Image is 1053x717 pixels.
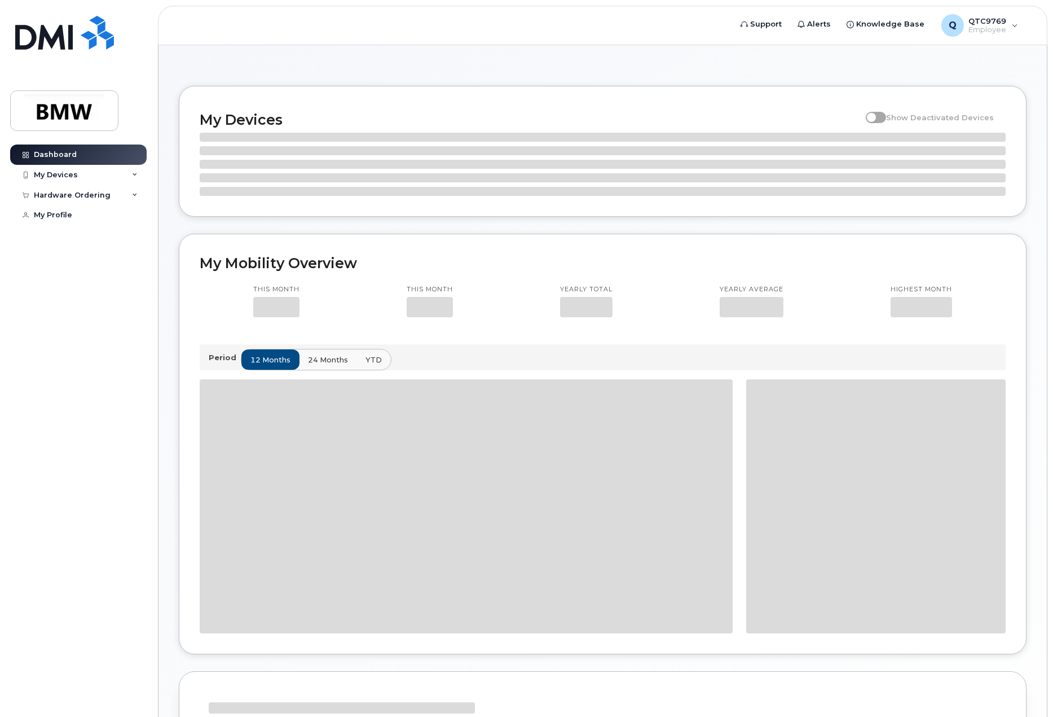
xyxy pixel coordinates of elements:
[720,285,783,294] p: Yearly average
[560,285,613,294] p: Yearly total
[200,111,860,128] h2: My Devices
[866,107,875,116] input: Show Deactivated Devices
[891,285,952,294] p: Highest month
[365,355,382,365] span: YTD
[209,352,241,363] p: Period
[308,355,348,365] span: 24 months
[200,255,1006,272] h2: My Mobility Overview
[407,285,453,294] p: This month
[886,113,994,122] span: Show Deactivated Devices
[253,285,299,294] p: This month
